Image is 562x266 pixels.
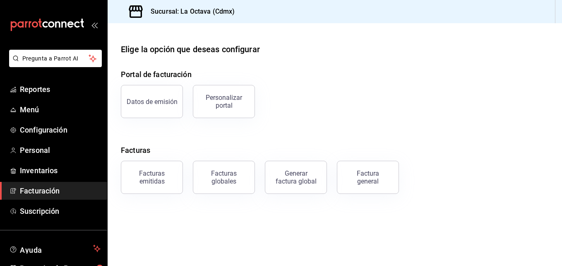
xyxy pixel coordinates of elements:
[20,206,101,217] span: Suscripción
[121,161,183,194] button: Facturas emitidas
[275,169,317,185] div: Generar factura global
[20,84,101,95] span: Reportes
[20,124,101,135] span: Configuración
[127,98,178,106] div: Datos de emisión
[121,69,549,80] h4: Portal de facturación
[144,7,235,17] h3: Sucursal: La Octava (Cdmx)
[91,22,98,28] button: open_drawer_menu
[347,169,389,185] div: Factura general
[198,94,250,109] div: Personalizar portal
[22,54,89,63] span: Pregunta a Parrot AI
[337,161,399,194] button: Factura general
[126,169,178,185] div: Facturas emitidas
[193,85,255,118] button: Personalizar portal
[20,165,101,176] span: Inventarios
[198,169,250,185] div: Facturas globales
[9,50,102,67] button: Pregunta a Parrot AI
[265,161,327,194] button: Generar factura global
[20,145,101,156] span: Personal
[121,145,549,156] h4: Facturas
[20,104,101,115] span: Menú
[6,60,102,69] a: Pregunta a Parrot AI
[20,185,101,196] span: Facturación
[193,161,255,194] button: Facturas globales
[121,43,260,56] div: Elige la opción que deseas configurar
[20,244,90,254] span: Ayuda
[121,85,183,118] button: Datos de emisión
